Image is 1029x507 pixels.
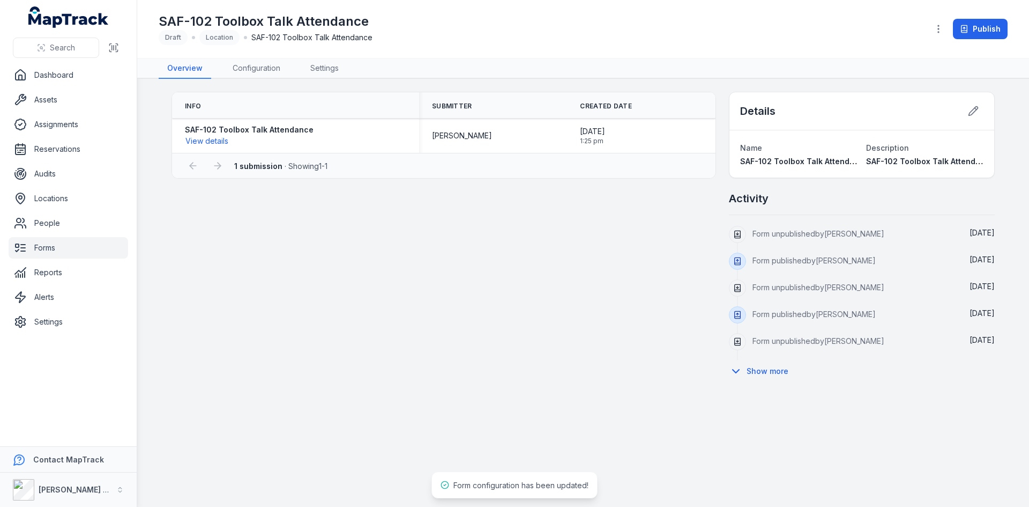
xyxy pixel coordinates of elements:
span: Created Date [580,102,632,111]
h2: Activity [729,191,769,206]
span: [DATE] [970,308,995,318]
time: 8/21/2025, 2:08:20 PM [970,282,995,291]
span: Form published by [PERSON_NAME] [752,310,876,319]
span: Search [50,42,75,53]
a: Configuration [224,58,289,79]
time: 8/21/2025, 1:25:51 PM [580,126,605,145]
h2: Details [740,104,776,119]
a: Locations [9,188,128,209]
a: Settings [302,58,347,79]
a: People [9,212,128,234]
button: Search [13,38,99,58]
h1: SAF-102 Toolbox Talk Attendance [159,13,372,30]
span: SAF-102 Toolbox Talk Attendance [740,157,869,166]
span: [DATE] [970,282,995,291]
span: Info [185,102,201,111]
span: · Showing 1 - 1 [234,161,327,171]
strong: Contact MapTrack [33,455,104,464]
div: Location [199,30,240,45]
span: Form unpublished by [PERSON_NAME] [752,283,884,292]
span: Description [866,143,909,152]
span: Form unpublished by [PERSON_NAME] [752,229,884,238]
span: [DATE] [970,228,995,237]
button: Publish [953,19,1008,39]
span: [DATE] [580,126,605,137]
time: 8/21/2025, 1:26:06 PM [970,335,995,344]
time: 8/21/2025, 1:30:34 PM [970,308,995,318]
span: [DATE] [970,335,995,344]
a: Assets [9,89,128,111]
strong: [PERSON_NAME] Group [39,485,126,494]
span: SAF-102 Toolbox Talk Attendance [251,32,372,43]
span: SAF-102 Toolbox Talk Attendance [866,157,995,166]
button: View details [185,135,229,147]
strong: SAF-102 Toolbox Talk Attendance [185,124,314,135]
div: Draft [159,30,188,45]
a: Reservations [9,138,128,160]
span: [PERSON_NAME] [432,130,492,141]
span: 1:25 pm [580,137,605,145]
time: 8/21/2025, 2:13:58 PM [970,255,995,264]
span: [DATE] [970,255,995,264]
a: Assignments [9,114,128,135]
span: Form unpublished by [PERSON_NAME] [752,336,884,346]
time: 8/21/2025, 2:36:39 PM [970,228,995,237]
a: Dashboard [9,64,128,86]
a: Settings [9,311,128,333]
span: Submitter [432,102,472,111]
a: Reports [9,262,128,283]
span: Name [740,143,762,152]
button: Show more [729,360,795,383]
a: Alerts [9,286,128,308]
span: Form published by [PERSON_NAME] [752,256,876,265]
span: Form configuration has been updated! [453,481,588,490]
a: MapTrack [28,6,109,28]
a: Audits [9,163,128,185]
a: Overview [159,58,211,79]
strong: 1 submission [234,161,282,171]
a: Forms [9,237,128,259]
